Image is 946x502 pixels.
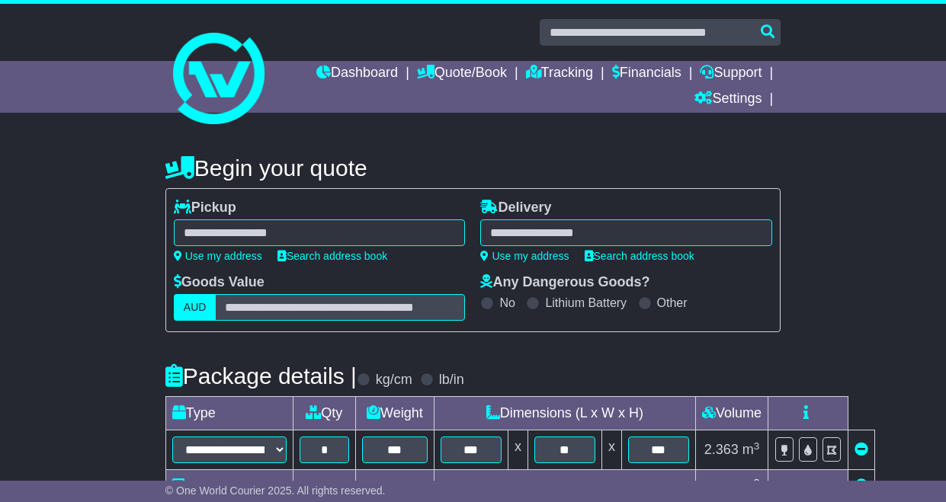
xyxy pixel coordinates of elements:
[174,250,262,262] a: Use my address
[165,397,293,430] td: Type
[499,296,515,310] label: No
[376,372,412,388] label: kg/cm
[277,250,387,262] a: Search address book
[355,397,434,430] td: Weight
[855,478,868,494] a: Add new item
[480,274,649,291] label: Any Dangerous Goods?
[601,430,621,470] td: x
[439,372,464,388] label: lb/in
[316,61,398,87] a: Dashboard
[742,478,760,494] span: m
[585,250,694,262] a: Search address book
[695,397,768,430] td: Volume
[694,87,762,113] a: Settings
[855,442,868,457] a: Remove this item
[754,440,760,452] sup: 3
[165,484,386,497] span: © One World Courier 2025. All rights reserved.
[362,478,385,494] span: 800
[165,155,781,181] h4: Begin your quote
[754,477,760,488] sup: 3
[742,442,760,457] span: m
[704,478,739,494] span: 2.363
[434,397,695,430] td: Dimensions (L x W x H)
[704,442,739,457] span: 2.363
[545,296,627,310] label: Lithium Battery
[293,397,355,430] td: Qty
[174,294,216,321] label: AUD
[612,61,681,87] a: Financials
[165,363,357,388] h4: Package details |
[526,61,593,87] a: Tracking
[480,250,569,262] a: Use my address
[700,61,762,87] a: Support
[508,430,528,470] td: x
[174,200,236,216] label: Pickup
[657,296,688,310] label: Other
[417,61,507,87] a: Quote/Book
[480,200,551,216] label: Delivery
[174,274,265,291] label: Goods Value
